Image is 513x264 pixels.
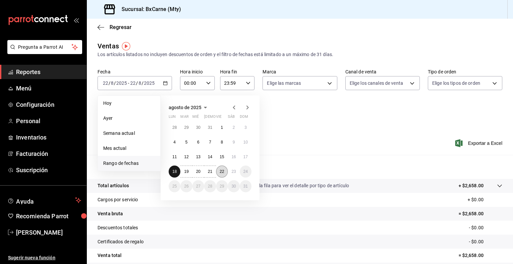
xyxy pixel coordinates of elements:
p: - $0.00 [469,224,502,231]
button: 8 de agosto de 2025 [216,136,228,148]
button: Pregunta a Parrot AI [7,40,82,54]
label: Fecha [98,69,172,74]
abbr: 27 de agosto de 2025 [196,184,200,189]
abbr: 29 de julio de 2025 [184,125,188,130]
input: ---- [144,80,155,86]
span: Regresar [110,24,132,30]
abbr: 7 de agosto de 2025 [209,140,211,145]
button: 28 de julio de 2025 [169,121,180,134]
label: Hora fin [220,69,255,74]
abbr: 12 de agosto de 2025 [184,155,188,159]
button: 20 de agosto de 2025 [192,166,204,178]
span: Suscripción [16,166,81,175]
span: Recomienda Parrot [16,212,81,221]
p: Venta total [98,252,122,259]
abbr: 16 de agosto de 2025 [231,155,236,159]
button: 31 de agosto de 2025 [240,180,251,192]
abbr: 13 de agosto de 2025 [196,155,200,159]
p: + $2,658.00 [459,182,484,189]
p: Resumen [98,163,502,171]
button: 4 de agosto de 2025 [169,136,180,148]
button: 5 de agosto de 2025 [180,136,192,148]
p: - $0.00 [469,238,502,245]
button: 3 de agosto de 2025 [240,121,251,134]
span: Elige las marcas [267,80,301,86]
span: Exportar a Excel [457,139,502,147]
abbr: 19 de agosto de 2025 [184,169,188,174]
abbr: 17 de agosto de 2025 [243,155,248,159]
abbr: 3 de agosto de 2025 [244,125,247,130]
span: agosto de 2025 [169,105,201,110]
p: Cargos por servicio [98,196,138,203]
button: 10 de agosto de 2025 [240,136,251,148]
p: + $0.00 [468,196,502,203]
button: 31 de julio de 2025 [204,121,216,134]
label: Canal de venta [345,69,420,74]
img: Tooltip marker [122,42,130,50]
abbr: 28 de agosto de 2025 [208,184,212,189]
button: 29 de agosto de 2025 [216,180,228,192]
button: 9 de agosto de 2025 [228,136,239,148]
p: Da clic en la fila para ver el detalle por tipo de artículo [238,182,349,189]
abbr: 29 de agosto de 2025 [220,184,224,189]
abbr: 15 de agosto de 2025 [220,155,224,159]
abbr: 8 de agosto de 2025 [221,140,223,145]
abbr: lunes [169,114,176,121]
input: -- [138,80,142,86]
button: 13 de agosto de 2025 [192,151,204,163]
span: Semana actual [103,130,155,137]
span: Personal [16,116,81,125]
span: Ayer [103,115,155,122]
span: [PERSON_NAME] [16,228,81,237]
span: Rango de fechas [103,160,155,167]
abbr: 31 de agosto de 2025 [243,184,248,189]
button: 7 de agosto de 2025 [204,136,216,148]
button: 6 de agosto de 2025 [192,136,204,148]
span: Reportes [16,67,81,76]
abbr: 6 de agosto de 2025 [197,140,199,145]
button: 26 de agosto de 2025 [180,180,192,192]
span: Sugerir nueva función [8,254,81,261]
span: - [128,80,129,86]
abbr: 30 de agosto de 2025 [231,184,236,189]
button: 27 de agosto de 2025 [192,180,204,192]
div: Ventas [98,41,119,51]
button: 22 de agosto de 2025 [216,166,228,178]
abbr: sábado [228,114,235,121]
button: 25 de agosto de 2025 [169,180,180,192]
button: 30 de julio de 2025 [192,121,204,134]
h3: Sucursal: BxCarne (Mty) [116,5,181,13]
abbr: 4 de agosto de 2025 [173,140,176,145]
button: 19 de agosto de 2025 [180,166,192,178]
abbr: 28 de julio de 2025 [172,125,177,130]
a: Pregunta a Parrot AI [5,48,82,55]
button: 16 de agosto de 2025 [228,151,239,163]
button: open_drawer_menu [73,17,79,23]
button: 29 de julio de 2025 [180,121,192,134]
abbr: 23 de agosto de 2025 [231,169,236,174]
span: / [136,80,138,86]
div: Los artículos listados no incluyen descuentos de orden y el filtro de fechas está limitado a un m... [98,51,502,58]
abbr: 26 de agosto de 2025 [184,184,188,189]
p: = $2,658.00 [459,210,502,217]
span: / [109,80,111,86]
abbr: 24 de agosto de 2025 [243,169,248,174]
abbr: 14 de agosto de 2025 [208,155,212,159]
abbr: 20 de agosto de 2025 [196,169,200,174]
span: Elige los canales de venta [350,80,403,86]
span: Pregunta a Parrot AI [18,44,72,51]
abbr: viernes [216,114,221,121]
button: Regresar [98,24,132,30]
p: Certificados de regalo [98,238,144,245]
abbr: 21 de agosto de 2025 [208,169,212,174]
p: Total artículos [98,182,129,189]
button: 1 de agosto de 2025 [216,121,228,134]
span: Hoy [103,100,155,107]
abbr: 2 de agosto de 2025 [232,125,235,130]
button: agosto de 2025 [169,103,209,111]
span: Mes actual [103,145,155,152]
abbr: 22 de agosto de 2025 [220,169,224,174]
span: Inventarios [16,133,81,142]
span: / [142,80,144,86]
